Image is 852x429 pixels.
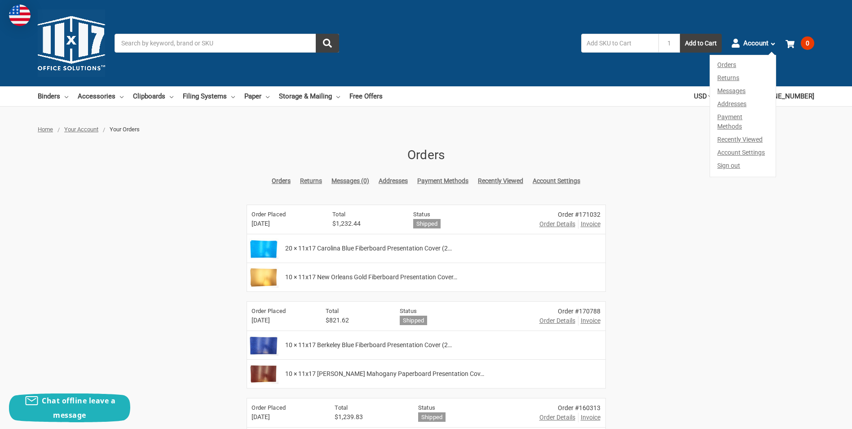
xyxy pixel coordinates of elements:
a: Home [38,126,53,133]
span: Invoice [581,316,600,326]
span: $1,232.44 [332,219,399,228]
h6: Shipped [418,412,446,422]
a: Orders [272,176,291,186]
a: Free Offers [349,86,383,106]
span: $1,239.83 [335,412,403,422]
a: Payment Methods [710,111,776,133]
span: 10 × 11x17 Berkeley Blue Fiberboard Presentation Cover (2… [285,340,452,350]
img: duty and tax information for United States [9,4,31,26]
div: Order #170788 [503,307,600,316]
h6: Status [400,307,488,316]
a: Messages (0) [331,176,369,186]
h6: Total [332,210,399,219]
a: Account [731,31,776,55]
a: Recently Viewed [478,176,523,186]
a: Messages [710,85,776,98]
div: Order #160313 [539,403,600,413]
button: Add to Cart [680,34,722,53]
a: Returns [710,71,776,85]
h1: Orders [247,146,606,165]
span: Invoice [581,413,600,422]
a: Account Settings [710,146,776,159]
h6: Shipped [413,219,441,228]
span: [DATE] [252,219,318,228]
h6: Shipped [400,316,428,325]
a: Order Details [539,316,575,326]
a: Storage & Mailing [279,86,340,106]
h6: Total [335,403,403,412]
span: 20 × 11x17 Carolina Blue Fiberboard Presentation Cover (2… [285,244,452,253]
button: Chat offline leave a message [9,393,130,422]
a: Binders [38,86,68,106]
h6: Order Placed [252,403,320,412]
h6: Order Placed [252,210,318,219]
img: 11x17.com [38,9,105,77]
span: Chat offline leave a message [42,396,115,420]
img: 11x17 New Orleans Gold Fiberboard Presentation Cover (20 Sheets per Pack)(EXACT CUT) [249,266,278,289]
a: Sign out [710,159,776,177]
a: Order Details [539,413,575,422]
a: USD [694,86,712,106]
input: Search by keyword, brand or SKU [115,34,339,53]
a: Order Details [539,219,575,229]
a: Your Account [64,126,98,133]
a: Clipboards [133,86,173,106]
span: [DATE] [252,412,320,422]
img: 11x17 Morehouse Mahogany Paperboard Presentation Cover (20 Sheets per Pack)(EXACT CUT) [249,363,278,385]
span: $821.62 [326,316,385,325]
a: Addresses [379,176,408,186]
span: Invoice [581,219,600,229]
a: Orders [710,55,776,71]
h6: Status [418,403,525,412]
span: 10 × 11x17 [PERSON_NAME] Mahogany Paperboard Presentation Cov… [285,369,484,379]
img: 11x17 Berkeley Blue Fiberboard Presentation Cover (20 Sheets per Pack)(EXACT CUT) [249,334,278,357]
a: Accessories [78,86,124,106]
img: 11x17 Carolina Blue Fiberboard Presentation Cover (20 Sheets per Pack)(EXACT CUT) [249,237,278,260]
a: Paper [244,86,269,106]
input: Add SKU to Cart [581,34,658,53]
h6: Status [413,210,515,219]
span: 10 × 11x17 New Orleans Gold Fiberboard Presentation Cover… [285,273,457,282]
h6: Total [326,307,385,316]
a: Payment Methods [417,176,468,186]
a: Addresses [710,98,776,111]
a: Filing Systems [183,86,235,106]
a: 0 [786,31,814,55]
span: Account [743,38,768,49]
h6: Order Placed [252,307,311,316]
a: Account Settings [533,176,580,186]
span: Your Orders [110,126,140,133]
div: Order #171032 [530,210,600,219]
span: 0 [801,36,814,50]
span: [DATE] [252,316,311,325]
a: Returns [300,176,322,186]
a: Recently Viewed [710,133,776,146]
